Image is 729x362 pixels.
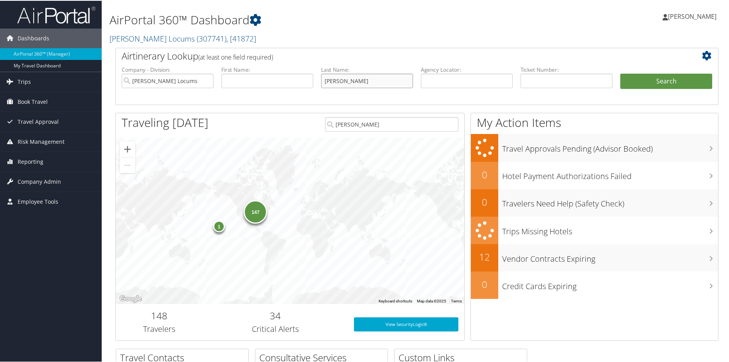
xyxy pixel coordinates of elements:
h3: Travelers Need Help (Safety Check) [502,194,718,208]
label: First Name: [221,65,313,73]
span: Trips [18,71,31,91]
h3: Critical Alerts [209,323,342,334]
h2: 148 [122,308,197,322]
h3: Vendor Contracts Expiring [502,249,718,264]
a: Open this area in Google Maps (opens a new window) [118,293,144,303]
span: Travel Approval [18,111,59,131]
button: Search [620,73,712,89]
span: ( 307741 ) [197,33,226,43]
img: airportal-logo.png [17,5,95,24]
span: Employee Tools [18,191,58,211]
h2: Airtinerary Lookup [122,49,662,62]
h1: AirPortal 360™ Dashboard [110,11,519,27]
button: Zoom out [120,157,135,172]
h3: Hotel Payment Authorizations Failed [502,166,718,181]
h1: My Action Items [471,114,718,130]
a: View SecurityLogic® [354,317,458,331]
span: Risk Management [18,131,65,151]
a: Trips Missing Hotels [471,216,718,244]
a: [PERSON_NAME] Locums [110,33,256,43]
h1: Traveling [DATE] [122,114,208,130]
a: 0Credit Cards Expiring [471,271,718,298]
h2: 0 [471,277,498,290]
button: Zoom in [120,141,135,156]
h3: Travelers [122,323,197,334]
a: 0Hotel Payment Authorizations Failed [471,161,718,188]
label: Agency Locator: [421,65,513,73]
a: 12Vendor Contracts Expiring [471,243,718,271]
label: Last Name: [321,65,413,73]
span: Book Travel [18,91,48,111]
span: (at least one field required) [198,52,273,61]
a: Terms (opens in new tab) [451,298,462,302]
div: 147 [244,199,267,223]
a: Travel Approvals Pending (Advisor Booked) [471,133,718,161]
a: [PERSON_NAME] [663,4,724,27]
span: Company Admin [18,171,61,191]
h2: 0 [471,167,498,181]
input: Search for Traveler [325,116,458,131]
img: Google [118,293,144,303]
a: 0Travelers Need Help (Safety Check) [471,188,718,216]
h2: 12 [471,250,498,263]
span: [PERSON_NAME] [668,11,716,20]
span: Map data ©2025 [417,298,446,302]
h3: Travel Approvals Pending (Advisor Booked) [502,139,718,154]
button: Keyboard shortcuts [379,298,412,303]
h3: Credit Cards Expiring [502,276,718,291]
span: Dashboards [18,28,49,47]
h3: Trips Missing Hotels [502,221,718,236]
label: Company - Division: [122,65,214,73]
h2: 34 [209,308,342,322]
span: Reporting [18,151,43,171]
div: 1 [213,219,225,231]
label: Ticket Number: [521,65,612,73]
h2: 0 [471,195,498,208]
span: , [ 41872 ] [226,33,256,43]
